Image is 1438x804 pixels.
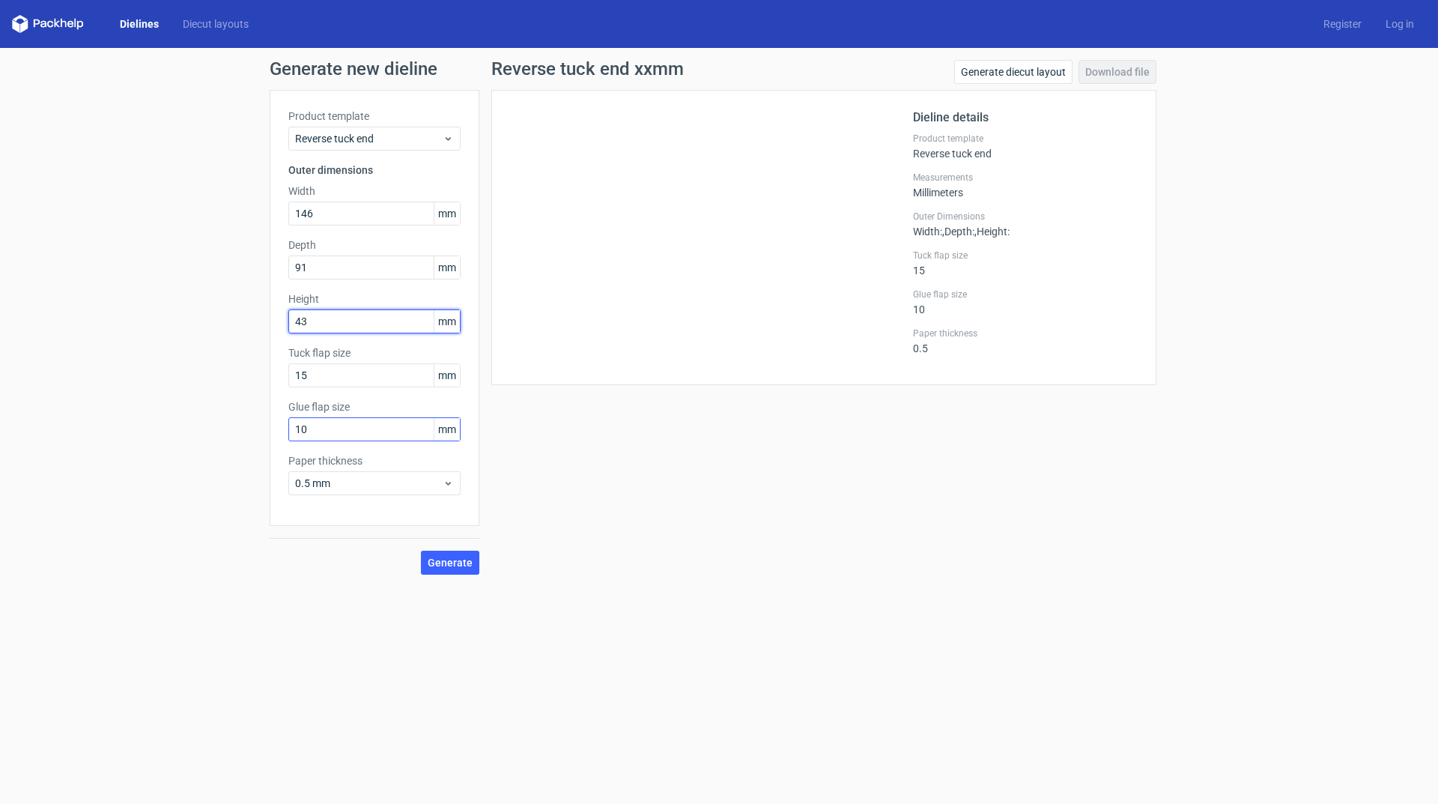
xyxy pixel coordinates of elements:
span: mm [434,202,460,225]
label: Measurements [913,172,1138,184]
span: Generate [428,557,473,568]
h2: Dieline details [913,109,1138,127]
h1: Generate new dieline [270,60,1168,78]
span: 0.5 mm [295,476,443,491]
label: Tuck flap size [288,345,461,360]
label: Product template [913,133,1138,145]
div: 10 [913,288,1138,315]
span: mm [434,256,460,279]
span: Width : [913,226,942,238]
span: Reverse tuck end [295,131,443,146]
label: Product template [288,109,461,124]
label: Glue flap size [913,288,1138,300]
a: Generate diecut layout [954,60,1073,84]
a: Register [1311,16,1374,31]
div: Reverse tuck end [913,133,1138,160]
div: 0.5 [913,327,1138,354]
label: Tuck flap size [913,250,1138,262]
span: , Height : [974,226,1010,238]
label: Glue flap size [288,399,461,414]
a: Diecut layouts [171,16,261,31]
h1: Reverse tuck end xxmm [491,60,684,78]
a: Dielines [108,16,171,31]
label: Outer Dimensions [913,211,1138,223]
div: 15 [913,250,1138,276]
label: Height [288,291,461,306]
span: mm [434,418,460,441]
label: Paper thickness [913,327,1138,339]
span: mm [434,310,460,333]
div: Millimeters [913,172,1138,199]
span: , Depth : [942,226,974,238]
h3: Outer dimensions [288,163,461,178]
label: Depth [288,238,461,253]
a: Log in [1374,16,1426,31]
label: Paper thickness [288,453,461,468]
button: Generate [421,551,479,575]
span: mm [434,364,460,387]
label: Width [288,184,461,199]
